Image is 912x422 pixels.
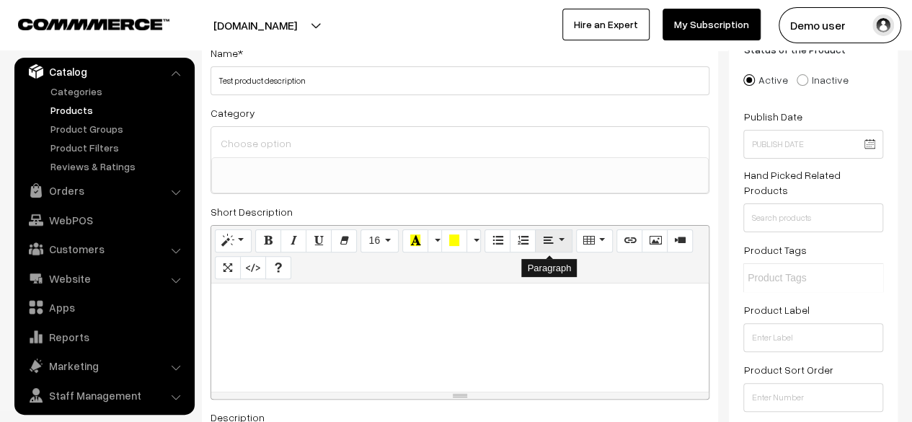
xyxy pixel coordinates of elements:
[211,45,243,61] label: Name
[18,236,190,262] a: Customers
[743,302,809,317] label: Product Label
[743,383,883,412] input: Enter Number
[872,14,894,36] img: user
[331,229,357,252] button: Remove Font Style (CTRL+\)
[211,204,293,219] label: Short Description
[616,229,642,252] button: Link (CTRL+K)
[562,9,650,40] a: Hire an Expert
[743,130,883,159] input: Publish Date
[217,133,703,154] input: Choose option
[47,84,190,99] a: Categories
[743,109,802,124] label: Publish Date
[743,203,883,232] input: Search products
[240,256,266,279] button: Code View
[211,392,709,399] div: resize
[18,207,190,233] a: WebPOS
[18,382,190,408] a: Staff Management
[360,229,399,252] button: Font Size
[748,271,874,286] input: Product Tags
[255,229,281,252] button: Bold (CTRL+B)
[47,121,190,136] a: Product Groups
[743,362,833,377] label: Product Sort Order
[743,167,883,198] label: Hand Picked Related Products
[521,259,577,278] div: Paragraph
[211,105,255,120] label: Category
[18,58,190,84] a: Catalog
[18,14,144,32] a: COMMMERCE
[47,102,190,118] a: Products
[18,265,190,291] a: Website
[265,256,291,279] button: Help
[368,234,380,246] span: 16
[667,229,693,252] button: Video
[402,229,428,252] button: Recent Color
[18,19,169,30] img: COMMMERCE
[797,72,848,87] label: Inactive
[18,353,190,379] a: Marketing
[18,177,190,203] a: Orders
[535,229,572,252] button: Paragraph
[211,66,709,95] input: Name
[779,7,901,43] button: Demo user
[484,229,510,252] button: Unordered list (CTRL+SHIFT+NUM7)
[576,229,613,252] button: Table
[47,140,190,155] a: Product Filters
[163,7,347,43] button: [DOMAIN_NAME]
[743,242,806,258] label: Product Tags
[441,229,467,252] button: Background Color
[510,229,536,252] button: Ordered list (CTRL+SHIFT+NUM8)
[215,256,241,279] button: Full Screen
[642,229,668,252] button: Picture
[47,159,190,174] a: Reviews & Ratings
[280,229,306,252] button: Italic (CTRL+I)
[428,229,442,252] button: More Color
[18,324,190,350] a: Reports
[466,229,481,252] button: More Color
[215,229,252,252] button: Style
[663,9,761,40] a: My Subscription
[743,72,787,87] label: Active
[306,229,332,252] button: Underline (CTRL+U)
[18,294,190,320] a: Apps
[743,323,883,352] input: Enter Label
